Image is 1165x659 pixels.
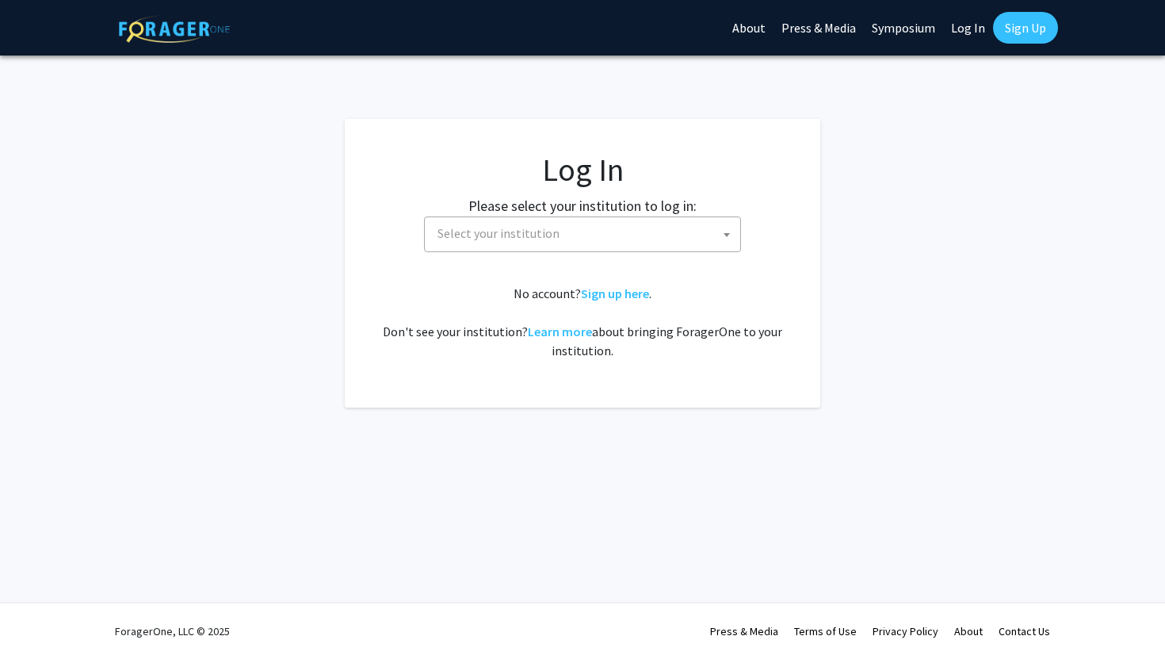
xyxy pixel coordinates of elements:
[376,151,789,189] h1: Log In
[954,624,983,638] a: About
[468,195,697,216] label: Please select your institution to log in:
[873,624,938,638] a: Privacy Policy
[424,216,741,252] span: Select your institution
[376,284,789,360] div: No account? . Don't see your institution? about bringing ForagerOne to your institution.
[999,624,1050,638] a: Contact Us
[431,217,740,250] span: Select your institution
[710,624,778,638] a: Press & Media
[528,324,592,339] a: Learn more about bringing ForagerOne to your institution
[581,285,649,301] a: Sign up here
[993,12,1058,44] a: Sign Up
[437,225,560,241] span: Select your institution
[794,624,857,638] a: Terms of Use
[119,15,230,43] img: ForagerOne Logo
[115,603,230,659] div: ForagerOne, LLC © 2025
